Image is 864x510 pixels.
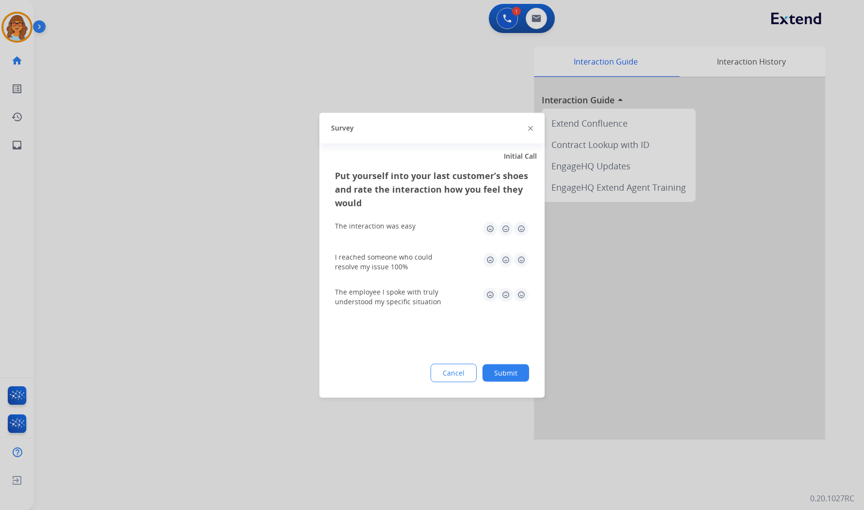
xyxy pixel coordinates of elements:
span: Survey [331,123,354,133]
span: Initial Call [504,151,537,161]
button: Cancel [431,363,477,382]
div: I reached someone who could resolve my issue 100% [335,252,451,271]
p: 0.20.1027RC [810,493,854,504]
button: Submit [482,364,529,381]
h3: Put yourself into your last customer’s shoes and rate the interaction how you feel they would [335,168,529,209]
img: close-button [528,126,533,131]
div: The interaction was easy [335,221,415,230]
div: The employee I spoke with truly understood my specific situation [335,287,451,306]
